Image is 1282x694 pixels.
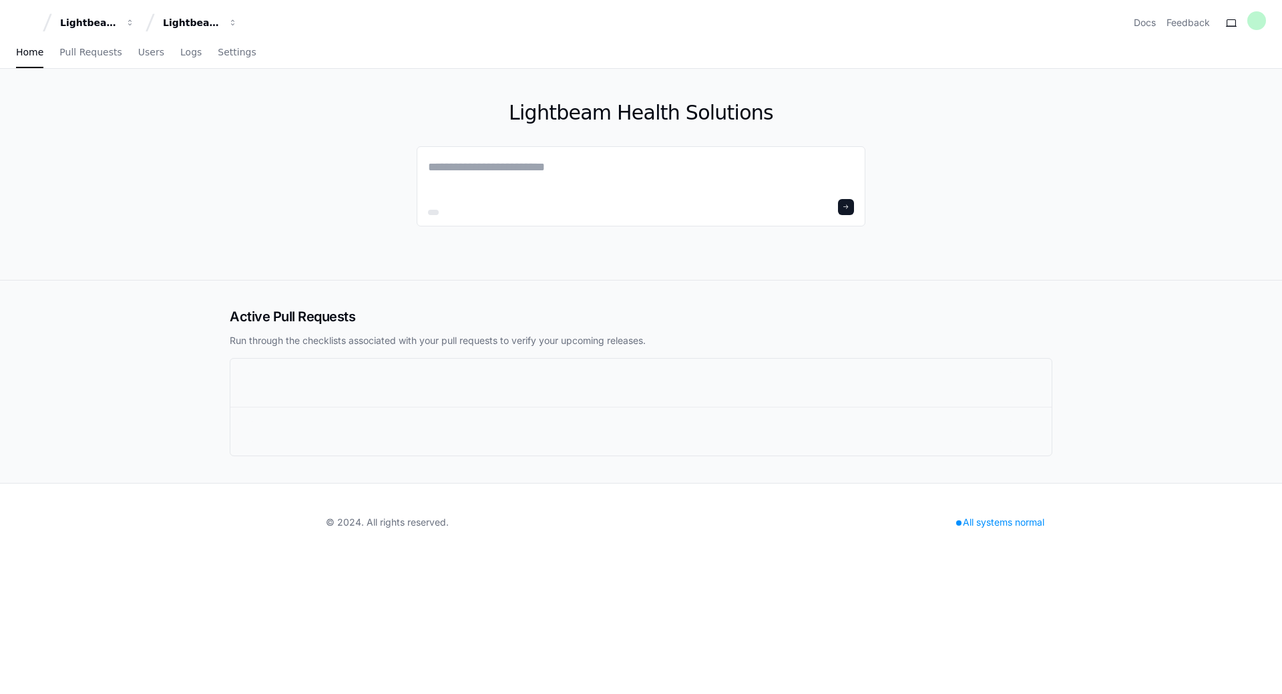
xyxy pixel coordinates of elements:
[1166,16,1210,29] button: Feedback
[948,513,1052,532] div: All systems normal
[230,334,1052,347] p: Run through the checklists associated with your pull requests to verify your upcoming releases.
[16,37,43,68] a: Home
[59,37,122,68] a: Pull Requests
[138,37,164,68] a: Users
[180,48,202,56] span: Logs
[180,37,202,68] a: Logs
[218,37,256,68] a: Settings
[230,307,1052,326] h2: Active Pull Requests
[417,101,865,125] h1: Lightbeam Health Solutions
[60,16,118,29] div: Lightbeam Health
[218,48,256,56] span: Settings
[55,11,140,35] button: Lightbeam Health
[138,48,164,56] span: Users
[163,16,220,29] div: Lightbeam Health Solutions
[158,11,243,35] button: Lightbeam Health Solutions
[59,48,122,56] span: Pull Requests
[1134,16,1156,29] a: Docs
[326,516,449,529] div: © 2024. All rights reserved.
[16,48,43,56] span: Home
